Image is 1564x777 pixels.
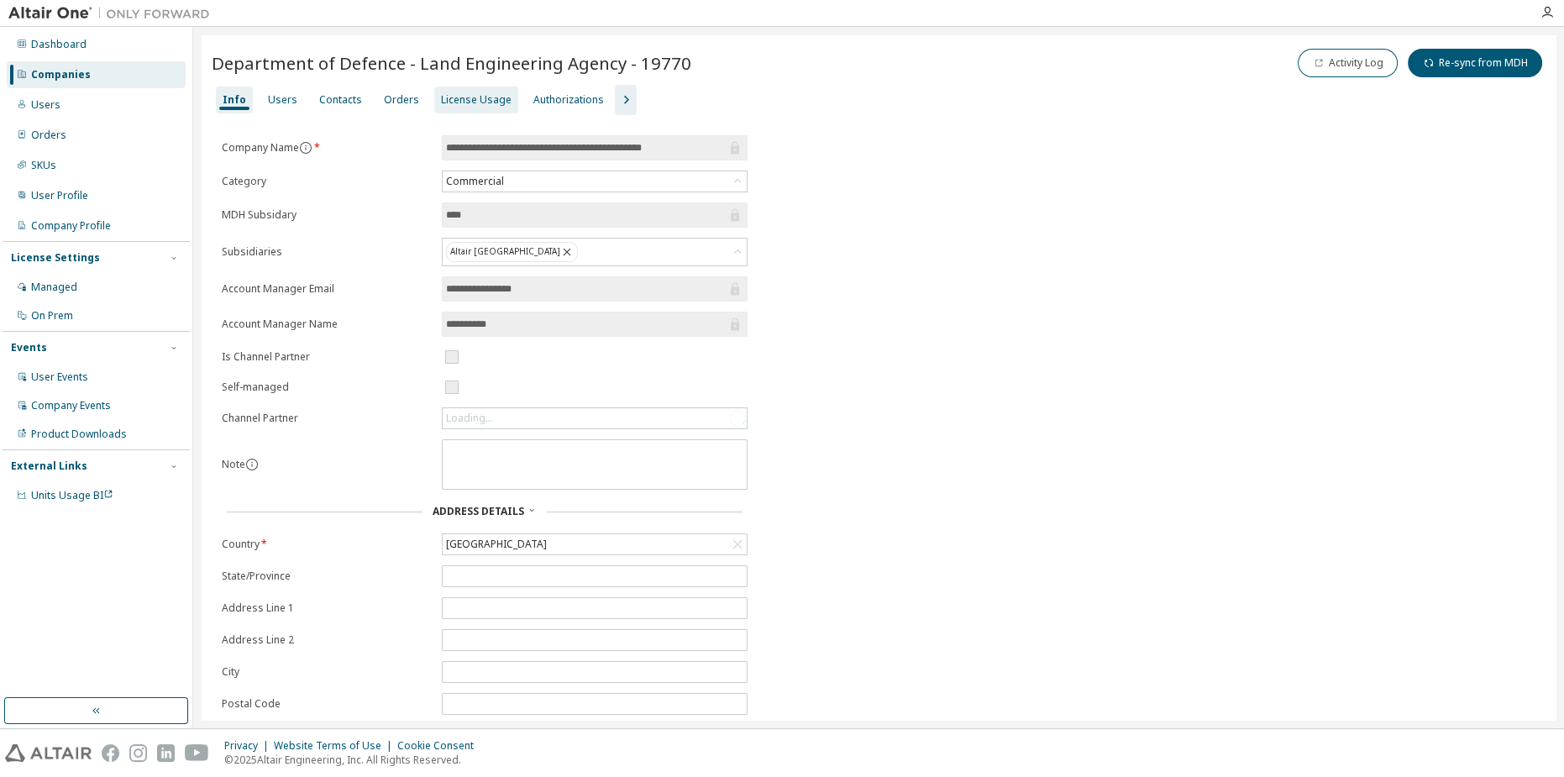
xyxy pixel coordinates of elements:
div: Users [31,98,60,112]
div: Altair [GEOGRAPHIC_DATA] [443,239,747,265]
label: Account Manager Name [222,318,432,331]
div: Company Events [31,399,111,412]
div: On Prem [31,309,73,323]
label: Account Manager Email [222,282,432,296]
label: Company Name [222,141,432,155]
label: Address Line 1 [222,601,432,615]
div: Loading... [443,408,747,428]
img: Altair One [8,5,218,22]
div: Loading... [446,412,493,425]
button: information [245,458,259,471]
label: City [222,665,432,679]
div: License Settings [11,251,100,265]
label: Channel Partner [222,412,432,425]
label: Self-managed [222,381,432,394]
div: Cookie Consent [397,739,484,753]
img: youtube.svg [185,744,209,762]
div: Orders [31,129,66,142]
img: altair_logo.svg [5,744,92,762]
div: Info [223,93,246,107]
span: Units Usage BI [31,488,113,502]
div: Contacts [319,93,362,107]
label: Country [222,538,432,551]
div: Events [11,341,47,354]
img: instagram.svg [129,744,147,762]
div: Authorizations [533,93,604,107]
div: Privacy [224,739,274,753]
div: Managed [31,281,77,294]
label: Note [222,457,245,471]
label: Postal Code [222,697,432,711]
button: information [299,141,312,155]
p: © 2025 Altair Engineering, Inc. All Rights Reserved. [224,753,484,767]
label: Category [222,175,432,188]
div: License Usage [441,93,512,107]
label: State/Province [222,570,432,583]
div: [GEOGRAPHIC_DATA] [443,534,747,554]
div: Altair [GEOGRAPHIC_DATA] [446,242,578,262]
div: Companies [31,68,91,81]
span: Department of Defence - Land Engineering Agency - 19770 [212,51,691,75]
div: Orders [384,93,419,107]
span: Address Details [433,504,524,518]
label: MDH Subsidary [222,208,432,222]
div: Dashboard [31,38,87,51]
button: Activity Log [1298,49,1398,77]
div: SKUs [31,159,56,172]
button: Re-sync from MDH [1408,49,1542,77]
div: Users [268,93,297,107]
label: Subsidiaries [222,245,432,259]
div: Commercial [443,171,747,192]
img: facebook.svg [102,744,119,762]
div: External Links [11,459,87,473]
div: Commercial [443,172,506,191]
div: Website Terms of Use [274,739,397,753]
div: Company Profile [31,219,111,233]
div: User Events [31,370,88,384]
div: User Profile [31,189,88,202]
div: Product Downloads [31,428,127,441]
label: Address Line 2 [222,633,432,647]
label: Is Channel Partner [222,350,432,364]
div: [GEOGRAPHIC_DATA] [443,535,549,554]
img: linkedin.svg [157,744,175,762]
